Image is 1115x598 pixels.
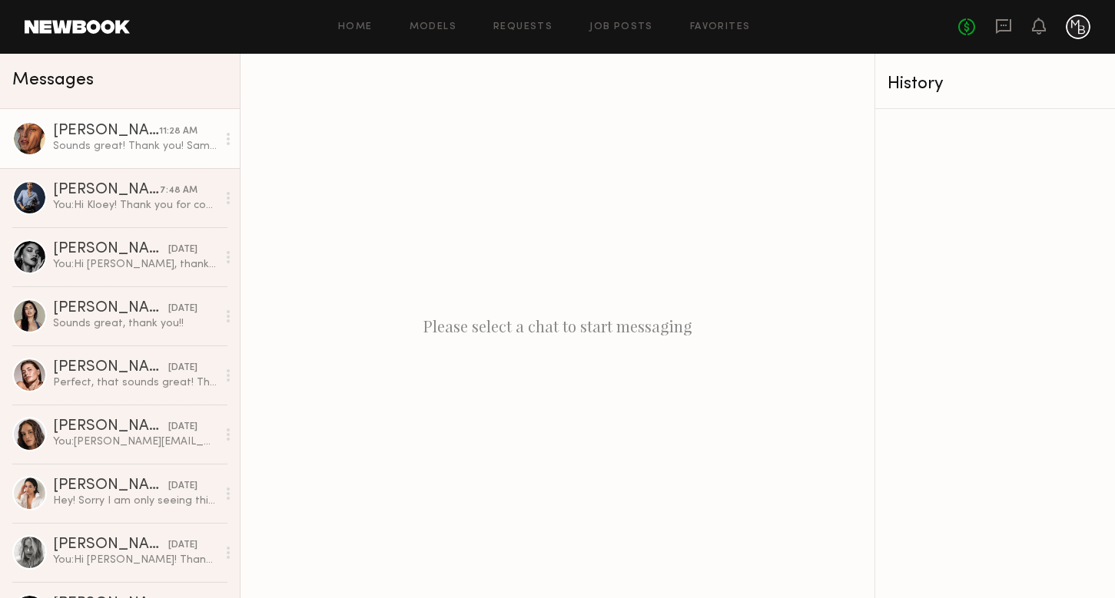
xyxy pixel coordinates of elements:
[53,494,217,508] div: Hey! Sorry I am only seeing this now. I am definitely interested. Is the shoot a few days?
[168,479,197,494] div: [DATE]
[410,22,456,32] a: Models
[53,124,159,139] div: [PERSON_NAME]
[53,198,217,213] div: You: Hi Kloey! Thank you for confirming. We will send the booking request as soon as we have our ...
[168,538,197,553] div: [DATE]
[53,375,217,390] div: Perfect, that sounds great! Thanks 😊
[53,434,217,449] div: You: [PERSON_NAME][EMAIL_ADDRESS][DOMAIN_NAME] is great
[241,54,874,598] div: Please select a chat to start messaging
[168,243,197,257] div: [DATE]
[493,22,553,32] a: Requests
[338,22,373,32] a: Home
[690,22,751,32] a: Favorites
[53,257,217,272] div: You: Hi [PERSON_NAME], thank you for informing us. Our casting closed for this [DATE]. But I am m...
[159,124,197,139] div: 11:28 AM
[160,183,197,198] div: 7:48 AM
[53,537,168,553] div: [PERSON_NAME]
[168,361,197,375] div: [DATE]
[53,139,217,154] div: Sounds great! Thank you! Same here :) my email is [EMAIL_ADDRESS][DOMAIN_NAME]
[53,316,217,331] div: Sounds great, thank you!!
[589,22,653,32] a: Job Posts
[53,478,168,494] div: [PERSON_NAME]
[53,360,168,375] div: [PERSON_NAME]
[53,553,217,567] div: You: Hi [PERSON_NAME]! Thank you so much for submitting your self-tape — we loved your look! We’d...
[888,75,1103,93] div: History
[53,301,168,316] div: [PERSON_NAME]
[53,242,168,257] div: [PERSON_NAME]
[53,419,168,434] div: [PERSON_NAME]
[168,420,197,434] div: [DATE]
[53,183,160,198] div: [PERSON_NAME]
[168,302,197,316] div: [DATE]
[12,71,94,89] span: Messages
